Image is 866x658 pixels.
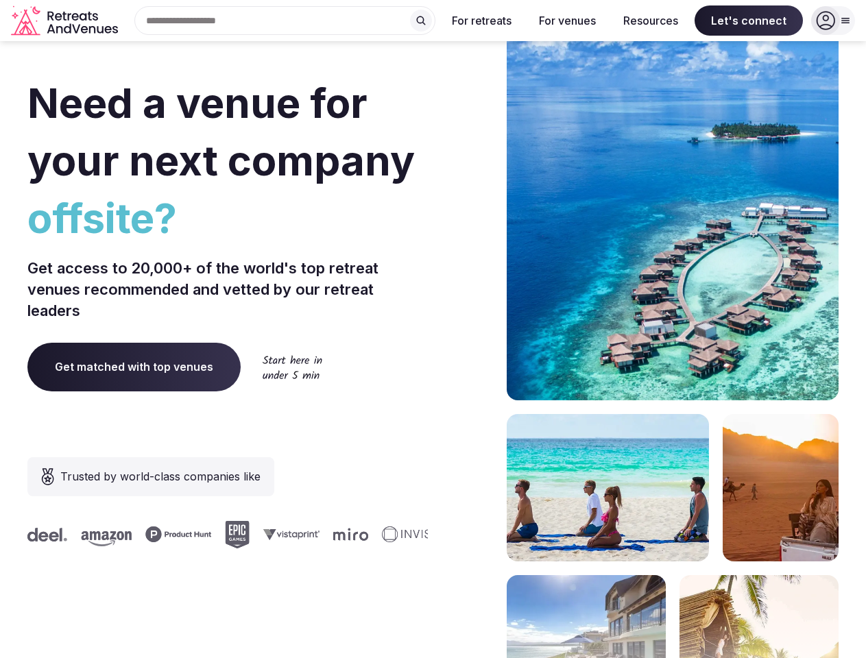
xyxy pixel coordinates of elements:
img: Start here in under 5 min [263,355,322,379]
svg: Retreats and Venues company logo [11,5,121,36]
p: Get access to 20,000+ of the world's top retreat venues recommended and vetted by our retreat lea... [27,258,428,321]
svg: Invisible company logo [380,526,455,543]
span: Trusted by world-class companies like [60,468,261,485]
svg: Epic Games company logo [223,521,248,548]
svg: Deel company logo [25,528,65,541]
button: For retreats [441,5,522,36]
img: woman sitting in back of truck with camels [723,414,839,561]
a: Visit the homepage [11,5,121,36]
svg: Miro company logo [331,528,366,541]
span: Need a venue for your next company [27,78,415,185]
button: For venues [528,5,607,36]
span: offsite? [27,189,428,247]
button: Resources [612,5,689,36]
svg: Vistaprint company logo [261,528,317,540]
img: yoga on tropical beach [507,414,709,561]
a: Get matched with top venues [27,343,241,391]
span: Let's connect [695,5,803,36]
